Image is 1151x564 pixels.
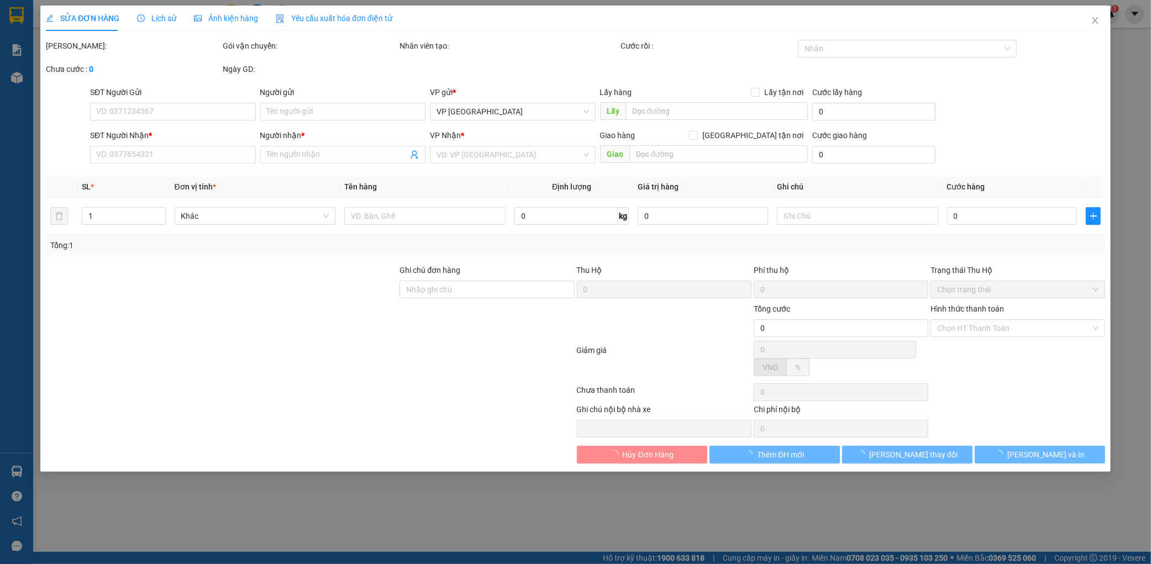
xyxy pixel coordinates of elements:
div: Chi phí nội bộ [754,403,928,420]
span: Lấy [600,102,626,120]
button: [PERSON_NAME] thay đổi [842,446,973,463]
label: Cước giao hàng [812,131,867,140]
input: VD: Bàn, Ghế [344,207,506,225]
span: edit [46,14,54,22]
span: plus [1086,212,1100,220]
span: Lấy tận nơi [760,86,808,98]
span: Tổng cước [754,304,790,313]
span: loading [745,450,757,458]
span: loading [995,450,1007,458]
button: Hủy Đơn Hàng [577,446,707,463]
span: loading [611,450,623,458]
span: % [795,363,801,372]
div: Cước rồi : [621,40,796,52]
input: Dọc đường [629,145,808,163]
span: [PERSON_NAME] và In [1007,449,1085,461]
label: Ghi chú đơn hàng [400,266,460,275]
input: Ghi chú đơn hàng [400,281,574,298]
span: Giao [600,145,629,163]
button: Close [1080,6,1111,36]
span: Hủy Đơn Hàng [623,449,674,461]
button: plus [1086,207,1101,225]
label: Cước lấy hàng [812,88,862,97]
span: Đơn vị tính [174,182,216,191]
div: Gói vận chuyển: [223,40,397,52]
span: VP Nhận [430,131,461,140]
span: Định lượng [552,182,591,191]
span: Thêm ĐH mới [757,449,804,461]
span: VND [763,363,778,372]
span: Thu Hộ [576,266,602,275]
span: Chọn trạng thái [937,281,1099,298]
span: close [1091,16,1100,25]
span: Tên hàng [344,182,377,191]
img: icon [276,14,285,23]
b: 0 [89,65,93,73]
span: kg [618,207,629,225]
span: Giao hàng [600,131,635,140]
span: loading [857,450,869,458]
div: Nhân viên tạo: [400,40,618,52]
div: SĐT Người Gửi [90,86,256,98]
input: Dọc đường [626,102,808,120]
span: Cước hàng [947,182,985,191]
div: Trạng thái Thu Hộ [931,264,1105,276]
span: SL [82,182,91,191]
span: [PERSON_NAME] thay đổi [869,449,958,461]
div: Người gửi [260,86,425,98]
div: Ngày GD: [223,63,397,75]
div: Ghi chú nội bộ nhà xe [576,403,751,420]
span: picture [194,14,202,22]
span: user-add [410,150,419,159]
span: Giá trị hàng [638,182,679,191]
span: Yêu cầu xuất hóa đơn điện tử [276,14,392,23]
div: Chưa cước : [46,63,220,75]
input: Ghi Chú [777,207,938,225]
span: VP Mỹ Đình [437,103,589,120]
span: SỬA ĐƠN HÀNG [46,14,119,23]
div: Chưa thanh toán [576,384,753,403]
span: [GEOGRAPHIC_DATA] tận nơi [698,129,808,141]
div: Tổng: 1 [50,239,444,251]
span: Ảnh kiện hàng [194,14,258,23]
th: Ghi chú [772,176,943,198]
div: VP gửi [430,86,596,98]
div: SĐT Người Nhận [90,129,256,141]
span: Khác [181,208,329,224]
div: Phí thu hộ [754,264,928,281]
div: Người nhận [260,129,425,141]
span: Lịch sử [137,14,176,23]
button: Thêm ĐH mới [709,446,840,463]
label: Hình thức thanh toán [931,304,1004,313]
button: [PERSON_NAME] và In [975,446,1105,463]
input: Cước lấy hàng [812,103,935,120]
button: delete [50,207,68,225]
input: Cước giao hàng [812,146,935,164]
div: [PERSON_NAME]: [46,40,220,52]
span: Lấy hàng [600,88,632,97]
div: Giảm giá [576,344,753,381]
span: clock-circle [137,14,145,22]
